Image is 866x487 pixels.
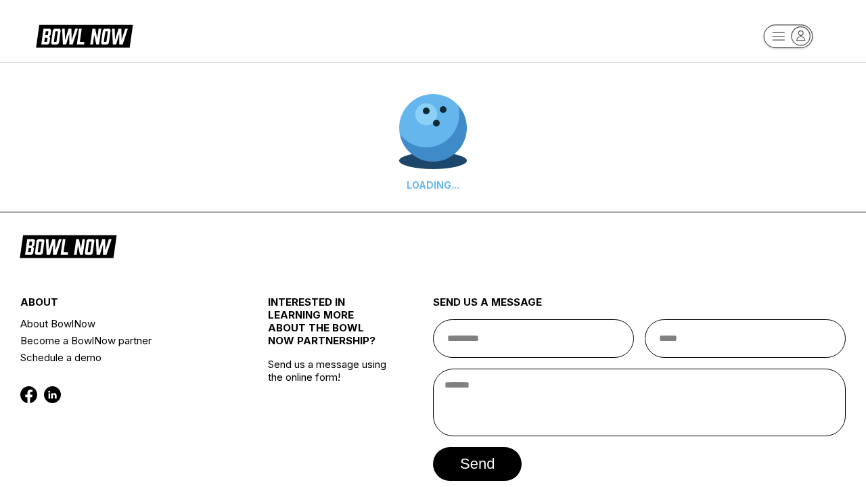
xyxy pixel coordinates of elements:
[433,296,846,319] div: send us a message
[20,315,227,332] a: About BowlNow
[20,349,227,366] a: Schedule a demo
[433,447,522,481] button: send
[268,296,392,358] div: INTERESTED IN LEARNING MORE ABOUT THE BOWL NOW PARTNERSHIP?
[20,296,227,315] div: about
[399,179,467,191] div: LOADING...
[20,332,227,349] a: Become a BowlNow partner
